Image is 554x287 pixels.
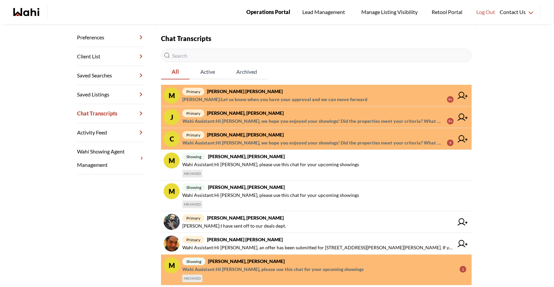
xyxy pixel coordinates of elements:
a: Cprimary[PERSON_NAME], [PERSON_NAME]Wahi Assistant:Hi [PERSON_NAME], we hope you enjoyed your sho... [161,128,472,150]
input: Search [161,49,472,62]
div: 1 [460,266,466,273]
a: Saved Searches [77,66,145,85]
span: Wahi Assistant : Hi [PERSON_NAME], we hope you enjoyed your showings! Did the properties meet you... [182,139,442,147]
strong: [PERSON_NAME], [PERSON_NAME] [208,184,285,190]
a: Client List [77,47,145,66]
strong: [PERSON_NAME] [PERSON_NAME] [207,237,283,242]
span: showing [182,184,205,191]
a: Mshowing[PERSON_NAME], [PERSON_NAME]Wahi Assistant:Hi [PERSON_NAME], please use this chat for you... [161,255,472,285]
span: showing [182,153,205,161]
strong: [PERSON_NAME], [PERSON_NAME] [208,154,285,159]
div: J [164,109,180,125]
span: Wahi Assistant : Hi [PERSON_NAME], we hope you enjoyed your showings! Did the properties meet you... [182,117,442,125]
strong: [PERSON_NAME] [PERSON_NAME] [207,88,283,94]
div: M [164,257,180,273]
span: ARCHIVED [182,275,202,282]
a: Mshowing[PERSON_NAME], [PERSON_NAME]Wahi Assistant:Hi [PERSON_NAME], please use this chat for you... [161,181,472,211]
span: [PERSON_NAME] : I have sent off to our deals dept. [182,222,286,230]
div: 9 [447,139,454,146]
strong: [PERSON_NAME], [PERSON_NAME] [208,258,285,264]
strong: [PERSON_NAME], [PERSON_NAME] [207,110,284,116]
div: M [164,153,180,169]
span: Log Out [476,8,495,16]
div: C [164,131,180,147]
button: All [161,65,190,79]
strong: Chat Transcripts [161,34,211,42]
div: 9+ [447,118,454,124]
a: primary[PERSON_NAME] [PERSON_NAME]Wahi Assistant:Hi [PERSON_NAME], an offer has been submitted fo... [161,233,472,255]
a: Mshowing[PERSON_NAME], [PERSON_NAME]Wahi Assistant:Hi [PERSON_NAME], please use this chat for you... [161,150,472,181]
a: Preferences [77,28,145,47]
span: Retool Portal [432,8,464,16]
img: chat avatar [164,214,180,230]
span: Lead Management [302,8,347,16]
a: primary[PERSON_NAME], [PERSON_NAME][PERSON_NAME]:I have sent off to our deals dept. [161,211,472,233]
span: Wahi Assistant : Hi [PERSON_NAME], an offer has been submitted for [STREET_ADDRESS][PERSON_NAME][... [182,244,454,252]
span: Wahi Assistant : Hi [PERSON_NAME], please use this chat for your upcoming showings [182,265,364,273]
span: Manage Listing Visibility [359,8,420,16]
span: [PERSON_NAME] : Let us know when you have your approval and we can move forward [182,95,367,103]
span: primary [182,131,204,139]
a: Jprimary[PERSON_NAME], [PERSON_NAME]Wahi Assistant:Hi [PERSON_NAME], we hope you enjoyed your sho... [161,106,472,128]
strong: [PERSON_NAME], [PERSON_NAME] [207,215,284,221]
a: Chat Transcripts [77,104,145,123]
span: showing [182,258,205,265]
div: M [164,183,180,199]
span: primary [182,214,204,222]
img: chat avatar [164,236,180,252]
div: M [164,87,180,103]
span: ARCHIVED [182,170,202,178]
span: primary [182,236,204,244]
a: Saved Listings [77,85,145,104]
span: Wahi Assistant : Hi [PERSON_NAME], please use this chat for your upcoming showings [182,191,359,199]
button: Active [190,65,226,79]
span: Wahi Assistant : Hi [PERSON_NAME], please use this chat for your upcoming showings [182,161,359,169]
a: Activity Feed [77,123,145,142]
a: Wahi homepage [13,8,39,16]
a: Mprimary[PERSON_NAME] [PERSON_NAME][PERSON_NAME]:Let us know when you have your approval and we c... [161,85,472,106]
button: Archived [226,65,268,79]
span: primary [182,88,204,95]
div: 9+ [447,96,454,103]
span: ARCHIVED [182,201,202,208]
span: Operations Portal [246,8,290,16]
span: primary [182,109,204,117]
strong: [PERSON_NAME], [PERSON_NAME] [207,132,284,137]
a: Wahi Showing Agent Management [77,142,145,175]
